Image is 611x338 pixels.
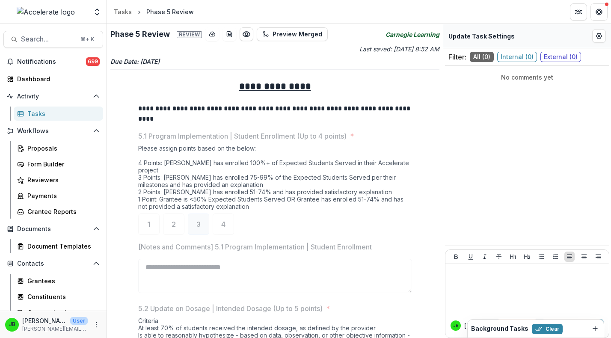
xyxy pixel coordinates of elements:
button: Bullet List [536,252,546,262]
p: Due Date: [DATE] [110,57,439,66]
button: Ordered List [550,252,561,262]
button: Partners [570,3,587,21]
p: Filter: [448,52,466,62]
div: Phase 5 Review [146,7,194,16]
button: Open Contacts [3,257,103,270]
button: Heading 2 [522,252,532,262]
span: Search... [21,35,75,43]
div: Tasks [27,109,96,118]
span: 2 [172,221,176,228]
button: Edit Form Settings [592,29,606,43]
button: Search... [3,31,103,48]
p: Update Task Settings [448,32,515,41]
span: All ( 0 ) [470,52,494,62]
i: Carnegie Learning [386,30,439,39]
p: Last saved: [DATE] 8:52 AM [277,44,440,53]
button: Align Left [564,252,575,262]
button: Heading 1 [508,252,518,262]
button: Italicize [480,252,490,262]
a: Reviewers [14,173,103,187]
button: Align Right [593,252,603,262]
p: [PERSON_NAME] [464,321,496,330]
button: Underline [466,252,476,262]
h2: Background Tasks [471,325,528,332]
p: No comments yet [448,73,606,82]
a: Tasks [14,107,103,121]
button: Notifications699 [3,55,103,68]
div: Jennifer Bronson [453,323,458,328]
button: Open Workflows [3,124,103,138]
a: Communications [14,305,103,320]
div: Grantee Reports [27,207,96,216]
a: Proposals [14,141,103,155]
span: Contacts [17,260,89,267]
span: External ( 0 ) [540,52,581,62]
div: Constituents [27,292,96,301]
div: Communications [27,308,96,317]
div: Proposals [27,144,96,153]
p: [PERSON_NAME][EMAIL_ADDRESS][PERSON_NAME][DOMAIN_NAME] [22,325,88,333]
button: Get Help [590,3,608,21]
span: 699 [86,57,100,66]
button: Dismiss [590,323,600,334]
a: Form Builder [14,157,103,171]
button: Open Activity [3,89,103,103]
div: Grantees [27,276,96,285]
span: Internal ( 0 ) [497,52,537,62]
button: Preview Merged [257,27,328,41]
div: Reviewers [27,175,96,184]
div: Please assign points based on the below: 4 Points: [PERSON_NAME] has enrolled 100%+ of Expected S... [138,145,412,213]
div: Tasks [114,7,132,16]
button: download-button [205,27,219,41]
nav: breadcrumb [110,6,197,18]
button: Add Comment [541,319,604,332]
a: Payments [14,189,103,203]
p: [Notes and Comments] 5.1 Program Implementation | Student Enrollment [138,242,372,252]
span: Review [177,31,202,38]
a: Constituents [14,290,103,304]
div: Form Builder [27,160,96,169]
button: More [91,320,101,330]
a: Dashboard [3,72,103,86]
button: Preview 55abe2e2-cd2a-4492-87d7-22de016cea14.pdf [240,27,253,41]
button: Clear [532,324,563,334]
button: Strike [494,252,504,262]
span: Workflows [17,127,89,135]
p: 5.1 Program Implementation | Student Enrollment (Up to 4 points) [138,131,347,141]
button: Internal [496,319,538,332]
span: Activity [17,93,89,100]
span: Notifications [17,58,86,65]
div: Dashboard [17,74,96,83]
a: Grantee Reports [14,205,103,219]
span: 1 [147,221,150,228]
span: 3 [196,221,201,228]
div: Document Templates [27,242,96,251]
button: Align Center [579,252,589,262]
button: download-word-button [222,27,236,41]
div: Payments [27,191,96,200]
button: Open Documents [3,222,103,236]
p: [PERSON_NAME] [22,316,67,325]
button: Bold [451,252,461,262]
span: Documents [17,225,89,233]
img: Accelerate logo [17,7,75,17]
div: Jennifer Bronson [9,322,15,327]
a: Tasks [110,6,135,18]
span: 4 [221,221,225,228]
div: ⌘ + K [79,35,96,44]
p: User [70,317,88,325]
a: Document Templates [14,239,103,253]
p: 5.2 Update on Dosage | Intended Dosage (Up to 5 points) [138,303,323,314]
a: Grantees [14,274,103,288]
h2: Phase 5 Review [110,30,202,39]
button: Open entity switcher [91,3,103,21]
